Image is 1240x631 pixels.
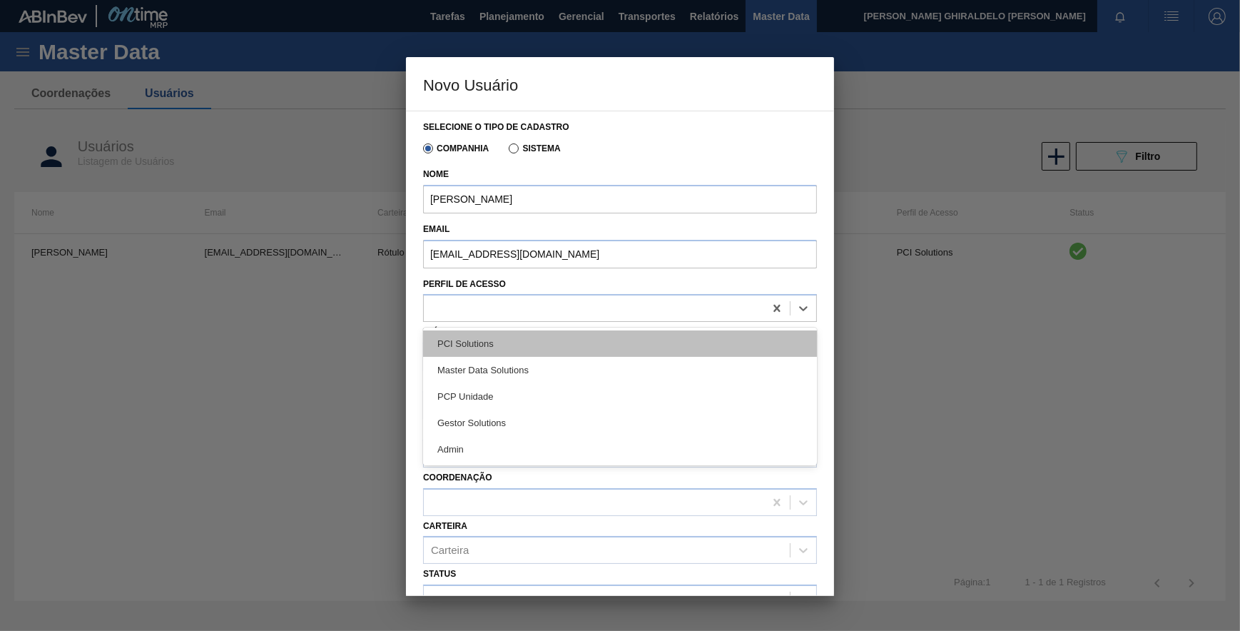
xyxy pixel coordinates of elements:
[423,473,492,483] label: Coordenação
[423,521,467,531] label: Carteira
[423,569,456,579] label: Status
[431,545,469,557] div: Carteira
[423,219,817,240] label: Email
[406,57,834,111] h3: Novo Usuário
[509,143,561,153] label: Sistema
[423,410,817,436] div: Gestor Solutions
[423,122,569,132] label: Selecione o tipo de cadastro
[423,436,817,463] div: Admin
[423,357,817,383] div: Master Data Solutions
[423,279,506,289] label: Perfil de Acesso
[423,164,817,185] label: Nome
[423,383,817,410] div: PCP Unidade
[423,330,817,357] div: PCI Solutions
[423,143,489,153] label: Companhia
[423,327,442,337] label: País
